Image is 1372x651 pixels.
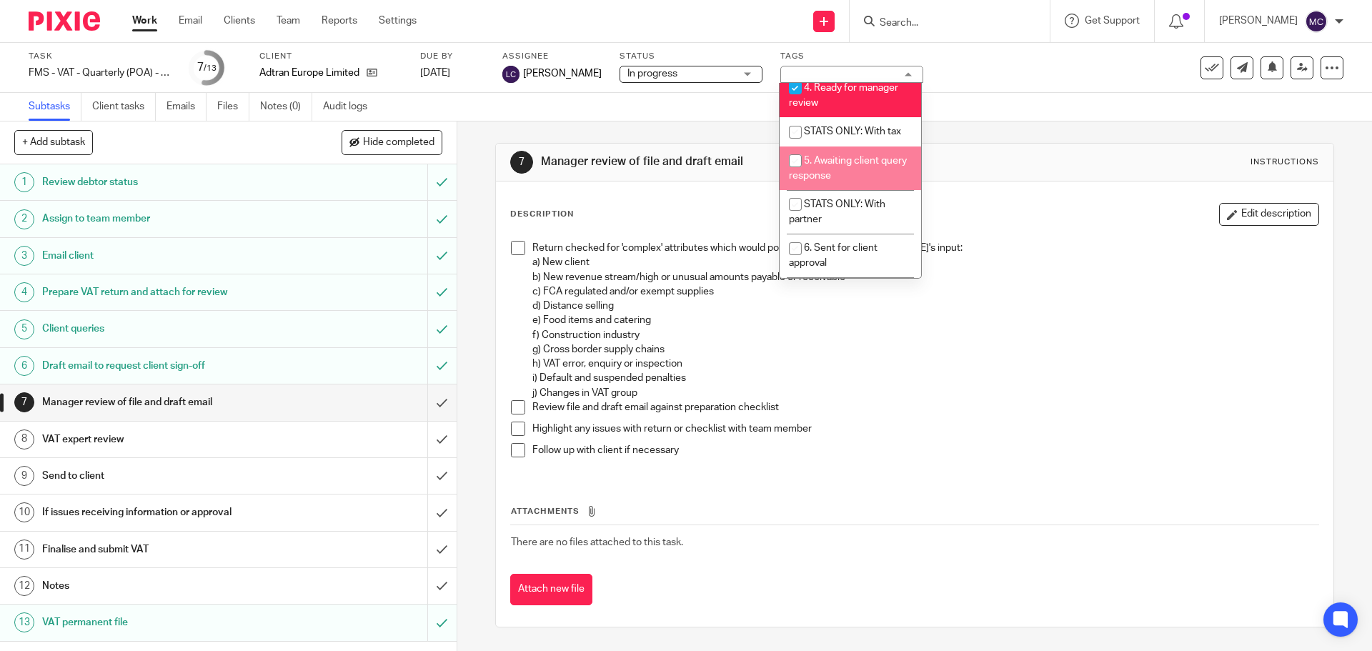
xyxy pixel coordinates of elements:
label: Client [259,51,402,62]
h1: Review debtor status [42,172,289,193]
div: Instructions [1251,156,1319,168]
label: Task [29,51,171,62]
p: Description [510,209,574,220]
p: Adtran Europe Limited [259,66,359,80]
span: Get Support [1085,16,1140,26]
div: 13 [14,612,34,632]
a: Notes (0) [260,93,312,121]
h1: If issues receiving information or approval [42,502,289,523]
div: 12 [14,576,34,596]
h1: VAT permanent file [42,612,289,633]
a: Settings [379,14,417,28]
h1: Email client [42,245,289,267]
p: Highlight any issues with return or checklist with team member [532,422,1318,436]
a: Client tasks [92,93,156,121]
div: 3 [14,246,34,266]
small: /13 [204,64,217,72]
h1: Send to client [42,465,289,487]
a: Files [217,93,249,121]
h1: VAT expert review [42,429,289,450]
div: 2 [14,209,34,229]
input: Search [878,17,1007,30]
span: STATS ONLY: With partner [789,199,885,224]
button: Edit description [1219,203,1319,226]
span: [PERSON_NAME] [523,66,602,81]
div: 5 [14,319,34,339]
p: Review file and draft email against preparation checklist [532,400,1318,414]
h1: Notes [42,575,289,597]
button: + Add subtask [14,130,93,154]
span: STATS ONLY: With tax [804,126,901,136]
p: Follow up with client if necessary [532,443,1318,457]
img: Pixie [29,11,100,31]
span: 5. Awaiting client query response [789,156,907,181]
h1: Finalise and submit VAT [42,539,289,560]
div: 6 [14,356,34,376]
a: Subtasks [29,93,81,121]
button: Attach new file [510,574,592,606]
label: Assignee [502,51,602,62]
div: FMS - VAT - Quarterly (POA) - [DATE] - [DATE] [29,66,171,80]
button: Hide completed [342,130,442,154]
p: [PERSON_NAME] [1219,14,1298,28]
a: Work [132,14,157,28]
div: 4 [14,282,34,302]
h1: Manager review of file and draft email [42,392,289,413]
div: 7 [14,392,34,412]
div: 11 [14,540,34,560]
h1: Manager review of file and draft email [541,154,945,169]
a: Emails [166,93,207,121]
p: Return checked for 'complex' attributes which would potentially require [PERSON_NAME]'s input: a)... [532,241,1318,386]
div: 1 [14,172,34,192]
span: 6. Sent for client approval [789,243,878,268]
a: Clients [224,14,255,28]
div: 8 [14,429,34,449]
a: Audit logs [323,93,378,121]
span: Hide completed [363,137,434,149]
span: In progress [627,69,677,79]
span: Attachments [511,507,580,515]
a: Reports [322,14,357,28]
img: svg%3E [502,66,520,83]
label: Status [620,51,762,62]
div: 7 [510,151,533,174]
h1: Prepare VAT return and attach for review [42,282,289,303]
span: [DATE] [420,68,450,78]
label: Due by [420,51,484,62]
a: Email [179,14,202,28]
img: svg%3E [1305,10,1328,33]
a: Team [277,14,300,28]
label: Tags [780,51,923,62]
span: There are no files attached to this task. [511,537,683,547]
div: 7 [197,59,217,76]
h1: Client queries [42,318,289,339]
p: j) Changes in VAT group [532,386,1318,400]
h1: Assign to team member [42,208,289,229]
div: 10 [14,502,34,522]
div: FMS - VAT - Quarterly (POA) - May - July, 2025 [29,66,171,80]
div: 9 [14,466,34,486]
h1: Draft email to request client sign-off [42,355,289,377]
span: 4. Ready for manager review [789,83,898,108]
